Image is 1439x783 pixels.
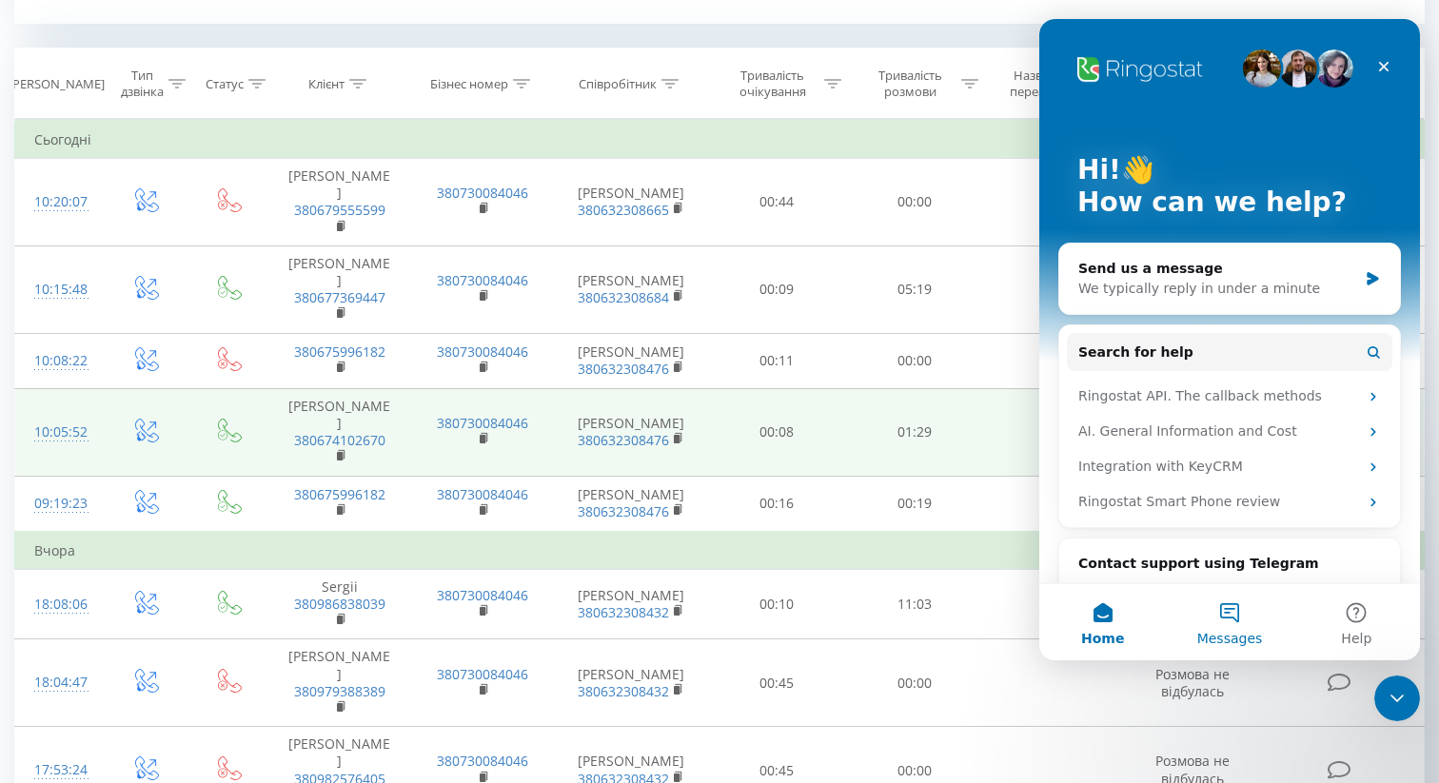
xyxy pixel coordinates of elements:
a: 380632308432 [578,603,669,621]
span: Help [302,613,332,626]
a: 380632308476 [578,431,669,449]
div: Тривалість очікування [725,68,819,100]
div: Назва схеми переадресації [1000,68,1099,100]
td: 00:08 [708,388,846,476]
td: 00:10 [708,569,846,639]
a: 380675996182 [294,485,385,503]
td: 00:44 [708,159,846,246]
iframe: Intercom live chat [1039,19,1420,660]
a: 380730084046 [437,752,528,770]
div: Співробітник [579,76,657,92]
a: 380675996182 [294,343,385,361]
td: 01:29 [846,388,984,476]
a: 380979388389 [294,682,385,700]
div: Бізнес номер [430,76,508,92]
a: 380632308432 [578,682,669,700]
div: 10:15:48 [34,271,84,308]
div: 18:08:06 [34,586,84,623]
div: 10:08:22 [34,343,84,380]
iframe: Intercom live chat [1374,675,1420,721]
td: 00:00 [846,159,984,246]
td: [PERSON_NAME] [268,159,411,246]
td: 00:19 [846,476,984,532]
td: [PERSON_NAME] [554,476,708,532]
span: Розмова не відбулась [1155,665,1230,700]
div: 10:20:07 [34,184,84,221]
td: [PERSON_NAME] [268,388,411,476]
td: 00:09 [708,245,846,333]
div: Close [327,30,362,65]
a: 380632308476 [578,360,669,378]
div: To contact via the messenger you need to go through authorization. Please send your unique code i... [39,562,342,662]
td: Сьогодні [15,121,1425,159]
div: 09:19:23 [34,485,84,522]
a: 380730084046 [437,485,528,503]
td: [PERSON_NAME] [268,245,411,333]
div: 10:05:52 [34,414,84,451]
td: [PERSON_NAME] [554,159,708,246]
div: [PERSON_NAME] [9,76,105,92]
td: 00:11 [708,333,846,388]
td: [PERSON_NAME] [554,388,708,476]
button: Help [254,565,381,641]
td: [PERSON_NAME] [554,333,708,388]
a: 380730084046 [437,414,528,432]
a: 380730084046 [437,184,528,202]
a: 380730084046 [437,343,528,361]
a: 380730084046 [437,586,528,604]
td: 00:00 [846,639,984,727]
td: [PERSON_NAME] [554,639,708,727]
div: Клієнт [308,76,345,92]
a: 380730084046 [437,665,528,683]
div: 18:04:47 [34,664,84,701]
div: Статус [206,76,244,92]
a: 380674102670 [294,431,385,449]
td: [PERSON_NAME] [268,639,411,727]
button: Messages [127,565,253,641]
td: Вчора [15,532,1425,570]
td: 05:19 [846,245,984,333]
td: [PERSON_NAME] [554,569,708,639]
td: 00:16 [708,476,846,532]
td: 00:45 [708,639,846,727]
a: 380632308476 [578,502,669,520]
a: 380730084046 [437,271,528,289]
a: 380632308665 [578,201,669,219]
a: 380679555599 [294,201,385,219]
a: 380632308684 [578,288,669,306]
span: Messages [158,613,224,626]
a: 380677369447 [294,288,385,306]
div: Тип дзвінка [120,68,165,100]
td: 00:00 [846,333,984,388]
a: 380986838039 [294,595,385,613]
td: [PERSON_NAME] [554,245,708,333]
td: Sergii [268,569,411,639]
span: Home [42,613,85,626]
td: 11:03 [846,569,984,639]
div: Тривалість розмови [863,68,957,100]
